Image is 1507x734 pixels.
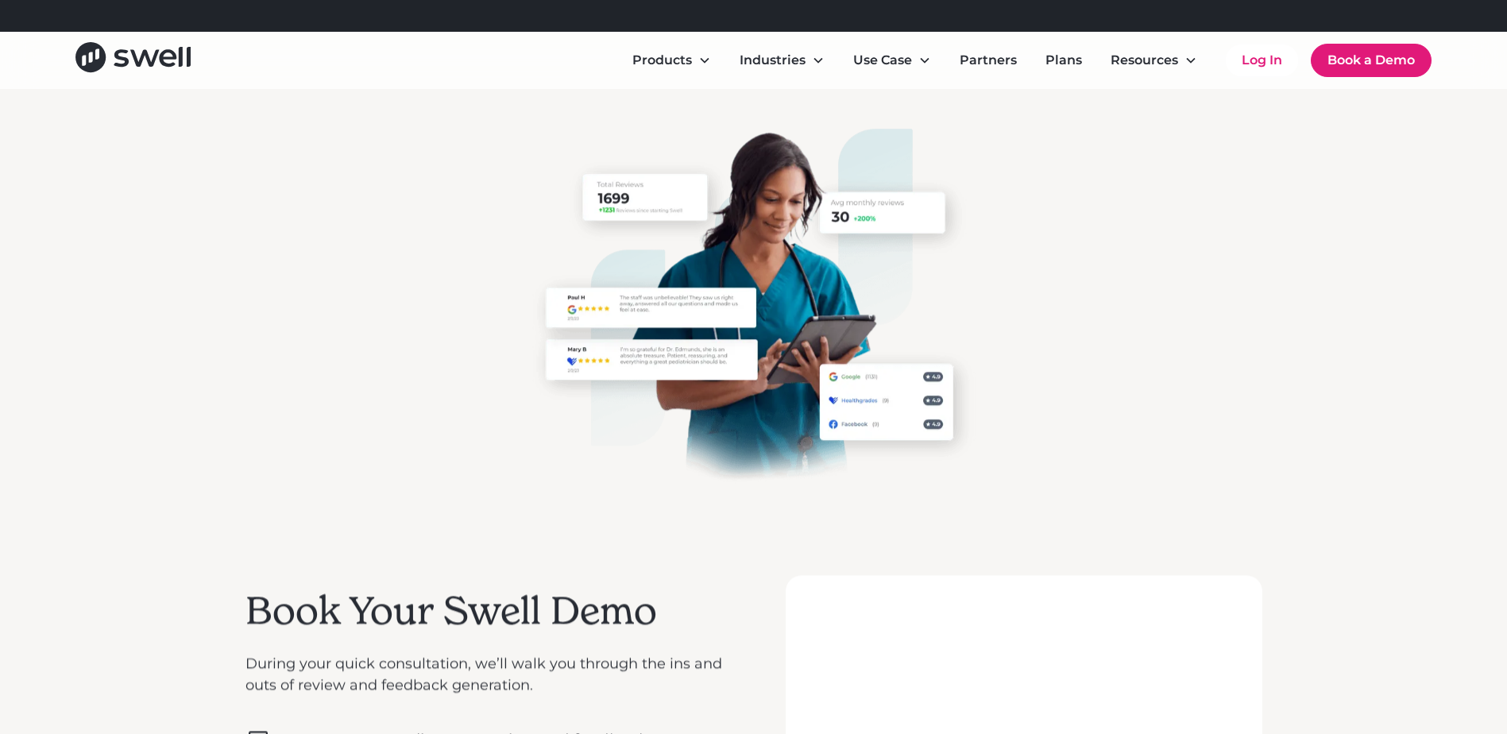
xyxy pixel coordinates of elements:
a: home [75,42,191,78]
div: Products [620,44,724,76]
a: Partners [947,44,1030,76]
div: Industries [740,51,806,70]
div: Use Case [853,51,912,70]
div: Products [632,51,692,70]
p: During your quick consultation, we’ll walk you through the ins and outs of review and feedback ge... [245,653,722,696]
div: Resources [1098,44,1210,76]
h2: Book Your Swell Demo [245,588,722,634]
a: Book a Demo [1311,44,1432,77]
div: Resources [1111,51,1178,70]
div: Industries [727,44,837,76]
a: Log In [1226,44,1298,76]
a: Plans [1033,44,1095,76]
div: Use Case [840,44,944,76]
